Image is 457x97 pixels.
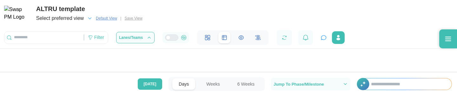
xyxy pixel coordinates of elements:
img: Swap PM Logo [4,6,30,21]
button: Refresh Grid [280,33,289,42]
div: Filter [84,32,108,43]
div: ALTRU template [36,4,145,14]
button: Select preferred view [36,14,93,23]
button: Weeks [200,78,226,90]
button: 6 Weeks [231,78,261,90]
span: [DATE] [144,79,156,89]
button: [DATE] [138,78,162,90]
button: Lanes/Teams [116,32,155,43]
span: Select preferred view [36,14,84,23]
div: + [357,78,452,90]
button: Jump To Phase/Milestone [271,78,350,90]
button: Default View [93,15,120,22]
div: | [120,15,121,21]
span: Jump To Phase/Milestone [274,82,324,86]
span: Default View [96,15,117,21]
button: Days [172,78,195,90]
span: Lanes/Teams [119,36,143,39]
div: Filter [94,34,104,41]
button: Open project assistant [319,33,328,42]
